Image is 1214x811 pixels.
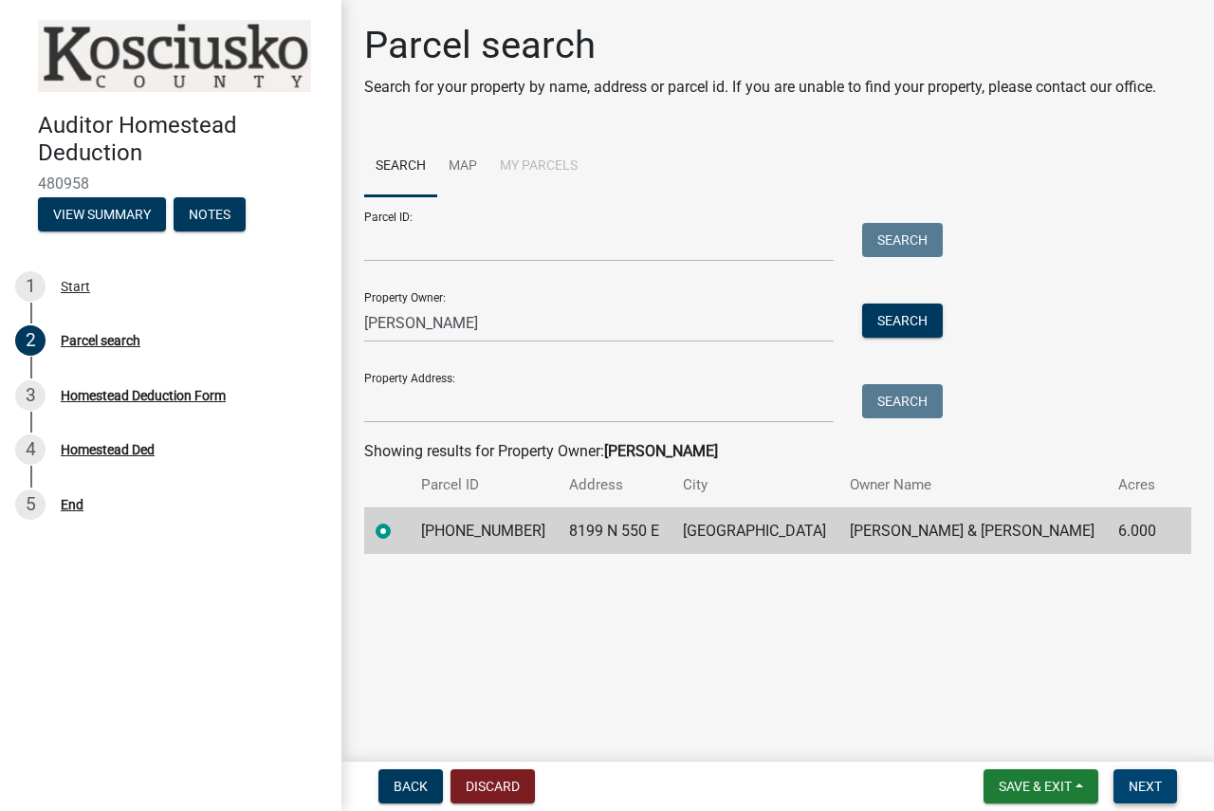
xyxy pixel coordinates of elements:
button: Next [1113,769,1177,803]
div: Start [61,280,90,293]
span: 480958 [38,175,303,193]
a: Map [437,137,488,197]
div: Parcel search [61,334,140,347]
button: Notes [174,197,246,231]
button: Search [862,223,943,257]
div: 2 [15,325,46,356]
button: Search [862,304,943,338]
div: 5 [15,489,46,520]
span: Save & Exit [999,779,1072,794]
button: View Summary [38,197,166,231]
a: Search [364,137,437,197]
span: Next [1129,779,1162,794]
div: 4 [15,434,46,465]
td: 8199 N 550 E [558,507,671,554]
button: Back [378,769,443,803]
span: Back [394,779,428,794]
wm-modal-confirm: Notes [174,208,246,223]
td: 6.000 [1107,507,1168,554]
div: Homestead Ded [61,443,155,456]
th: Parcel ID [410,463,558,507]
p: Search for your property by name, address or parcel id. If you are unable to find your property, ... [364,76,1156,99]
wm-modal-confirm: Summary [38,208,166,223]
td: [PHONE_NUMBER] [410,507,558,554]
button: Discard [451,769,535,803]
th: Owner Name [838,463,1108,507]
div: 3 [15,380,46,411]
h4: Auditor Homestead Deduction [38,112,326,167]
th: Acres [1107,463,1168,507]
img: Kosciusko County, Indiana [38,20,311,92]
th: Address [558,463,671,507]
div: 1 [15,271,46,302]
td: [PERSON_NAME] & [PERSON_NAME] [838,507,1108,554]
button: Save & Exit [984,769,1098,803]
div: Showing results for Property Owner: [364,440,1191,463]
div: End [61,498,83,511]
h1: Parcel search [364,23,1156,68]
button: Search [862,384,943,418]
strong: [PERSON_NAME] [604,442,718,460]
td: [GEOGRAPHIC_DATA] [671,507,838,554]
th: City [671,463,838,507]
div: Homestead Deduction Form [61,389,226,402]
